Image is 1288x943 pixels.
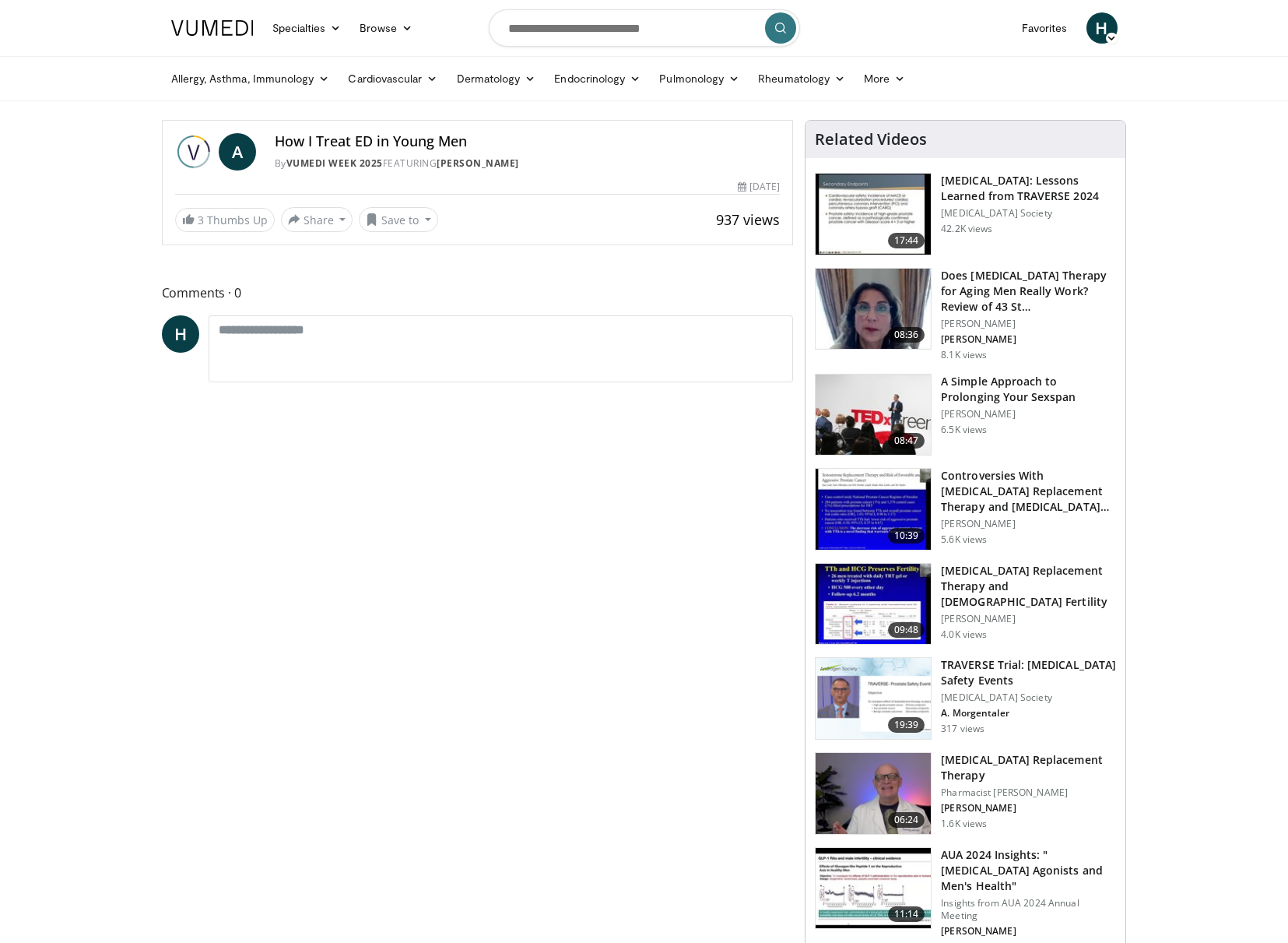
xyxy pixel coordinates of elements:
[437,157,519,170] a: [PERSON_NAME]
[275,133,781,150] h4: How I Treat ED in Young Men
[816,375,931,456] img: c4bd4661-e278-4c34-863c-57c104f39734.150x105_q85_crop-smart_upscale.jpg
[941,468,1116,515] h3: Controversies With [MEDICAL_DATA] Replacement Therapy and [MEDICAL_DATA] Can…
[941,333,1116,346] p: [PERSON_NAME]
[275,157,781,171] div: By FEATURING
[941,518,1116,530] p: [PERSON_NAME]
[175,208,275,232] a: 3 Thumbs Up
[941,268,1116,315] h3: Does [MEDICAL_DATA] Therapy for Aging Men Really Work? Review of 43 St…
[162,315,199,353] a: H
[816,269,931,350] img: 4d4bce34-7cbb-4531-8d0c-5308a71d9d6c.150x105_q85_crop-smart_upscale.jpg
[1086,12,1118,44] a: H
[941,847,1116,894] h3: AUA 2024 Insights: " [MEDICAL_DATA] Agonists and Men's Health"
[815,268,1116,361] a: 08:36 Does [MEDICAL_DATA] Therapy for Aging Men Really Work? Review of 43 St… [PERSON_NAME] [PERS...
[941,533,987,546] p: 5.6K views
[815,657,1116,740] a: 19:39 TRAVERSE Trial: [MEDICAL_DATA] Safety Events [MEDICAL_DATA] Society A. Morgentaler 317 views
[815,173,1116,255] a: 17:44 [MEDICAL_DATA]: Lessons Learned from TRAVERSE 2024 [MEDICAL_DATA] Society 42.2K views
[941,925,1116,938] p: [PERSON_NAME]
[888,717,925,733] span: 19:39
[888,812,925,828] span: 06:24
[815,374,1116,456] a: 08:47 A Simple Approach to Prolonging Your Sexspan [PERSON_NAME] 6.5K views
[855,63,914,94] a: More
[815,563,1116,646] a: 09:48 [MEDICAL_DATA] Replacement Therapy and [DEMOGRAPHIC_DATA] Fertility [PERSON_NAME] 4.0K views
[941,318,1116,330] p: [PERSON_NAME]
[815,468,1116,551] a: 10:39 Controversies With [MEDICAL_DATA] Replacement Therapy and [MEDICAL_DATA] Can… [PERSON_NAME]...
[941,723,984,735] p: 317 views
[941,752,1116,783] h3: [MEDICAL_DATA] Replacement Therapy
[816,753,931,834] img: e23de6d5-b3cf-4de1-8780-c4eec047bbc0.150x105_q85_crop-smart_upscale.jpg
[888,233,925,248] span: 17:44
[162,283,794,303] span: Comments 0
[941,802,1116,815] p: [PERSON_NAME]
[941,408,1116,420] p: [PERSON_NAME]
[162,63,339,94] a: Allergy, Asthma, Immunology
[941,897,1116,922] p: Insights from AUA 2024 Annual Meeting
[941,173,1116,204] h3: [MEDICAL_DATA]: Lessons Learned from TRAVERSE 2024
[815,130,927,149] h4: Related Videos
[716,210,780,229] span: 937 views
[941,223,992,235] p: 42.2K views
[1013,12,1077,44] a: Favorites
[816,848,931,929] img: 4d022421-20df-4b46-86b4-3f7edf7cbfde.150x105_q85_crop-smart_upscale.jpg
[888,433,925,449] span: 08:47
[350,12,422,44] a: Browse
[219,133,256,171] a: A
[941,349,987,361] p: 8.1K views
[816,469,931,550] img: 418933e4-fe1c-4c2e-be56-3ce3ec8efa3b.150x105_q85_crop-smart_upscale.jpg
[941,207,1116,220] p: [MEDICAL_DATA] Society
[171,20,254,36] img: VuMedi Logo
[941,818,987,830] p: 1.6K views
[816,564,931,645] img: 58e29ddd-d015-4cd9-bf96-f28e303b730c.150x105_q85_crop-smart_upscale.jpg
[815,752,1116,835] a: 06:24 [MEDICAL_DATA] Replacement Therapy Pharmacist [PERSON_NAME] [PERSON_NAME] 1.6K views
[941,563,1116,610] h3: [MEDICAL_DATA] Replacement Therapy and [DEMOGRAPHIC_DATA] Fertility
[888,622,925,638] span: 09:48
[749,63,855,94] a: Rheumatology
[738,180,780,194] div: [DATE]
[816,658,931,739] img: 9812f22f-d817-4923-ae6c-a42f6b8f1c21.png.150x105_q85_crop-smart_upscale.png
[941,786,1116,799] p: Pharmacist [PERSON_NAME]
[545,63,650,94] a: Endocrinology
[447,63,546,94] a: Dermatology
[263,12,351,44] a: Specialties
[888,327,925,343] span: 08:36
[339,63,447,94] a: Cardiovascular
[941,691,1116,704] p: [MEDICAL_DATA] Society
[941,374,1116,405] h3: A Simple Approach to Prolonging Your Sexspan
[888,528,925,544] span: 10:39
[941,628,987,641] p: 4.0K views
[286,157,383,170] a: Vumedi Week 2025
[281,207,353,232] button: Share
[650,63,749,94] a: Pulmonology
[198,213,204,227] span: 3
[175,133,212,171] img: Vumedi Week 2025
[359,207,438,232] button: Save to
[941,424,987,436] p: 6.5K views
[489,9,800,47] input: Search topics, interventions
[888,906,925,922] span: 11:14
[941,707,1116,720] p: A. Morgentaler
[941,613,1116,625] p: [PERSON_NAME]
[941,657,1116,688] h3: TRAVERSE Trial: [MEDICAL_DATA] Safety Events
[816,174,931,255] img: 1317c62a-2f0d-4360-bee0-b1bff80fed3c.150x105_q85_crop-smart_upscale.jpg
